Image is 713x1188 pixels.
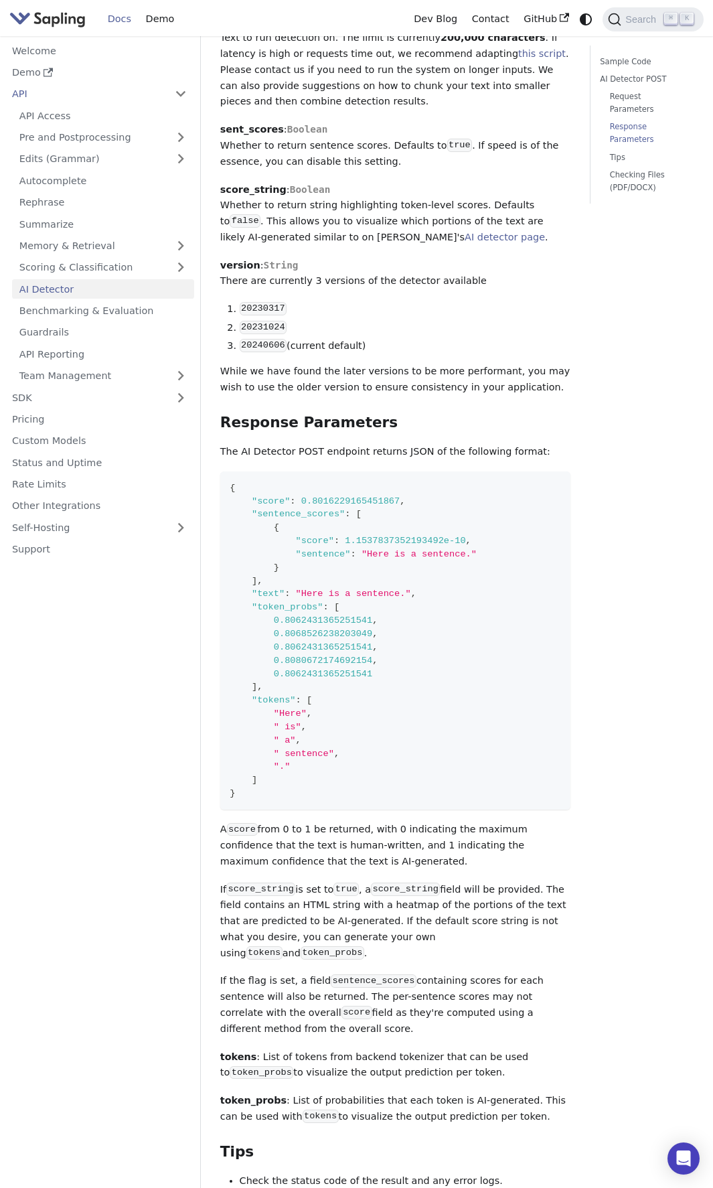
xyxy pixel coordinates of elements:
[12,279,194,299] a: AI Detector
[600,73,689,86] a: AI Detector POST
[372,629,378,639] span: ,
[274,735,296,745] span: " a"
[356,509,362,519] span: [
[12,236,194,256] a: Memory & Retrieval
[220,260,260,271] strong: version
[274,563,279,573] span: }
[411,589,416,599] span: ,
[220,122,570,169] p: : Whether to return sentence scores. Defaults to . If speed is of the essence, you can disable th...
[600,56,689,68] a: Sample Code
[341,1006,372,1019] code: score
[301,722,307,732] span: ,
[226,883,295,896] code: score_string
[5,41,194,60] a: Welcome
[12,193,194,212] a: Rephrase
[323,602,329,612] span: :
[274,522,279,532] span: {
[220,364,570,396] p: While we have found the later versions to be more performant, you may wish to use the older versi...
[274,749,334,759] span: " sentence"
[12,214,194,234] a: Summarize
[307,709,312,719] span: ,
[5,388,167,407] a: SDK
[167,388,194,407] button: Expand sidebar category 'SDK'
[12,106,194,125] a: API Access
[220,973,570,1037] p: If the flag is set, a field containing scores for each sentence will also be returned. The per-se...
[334,536,339,546] span: :
[220,182,570,246] p: : Whether to return string highlighting token-level scores. Defaults to . This allows you to visu...
[5,496,194,516] a: Other Integrations
[252,509,345,519] span: "sentence_scores"
[252,682,257,692] span: ]
[680,13,694,25] kbd: K
[334,602,339,612] span: [
[220,414,570,432] h3: Response Parameters
[167,84,194,104] button: Collapse sidebar category 'API'
[252,602,323,612] span: "token_probs"
[220,444,570,460] p: The AI Detector POST endpoint returns JSON of the following format:
[465,232,545,242] a: AI detector page
[274,709,307,719] span: "Here"
[5,540,194,559] a: Support
[372,642,378,652] span: ,
[220,1051,257,1062] strong: tokens
[12,258,194,277] a: Scoring & Classification
[252,695,296,705] span: "tokens"
[5,84,167,104] a: API
[334,749,339,759] span: ,
[220,258,570,290] p: : There are currently 3 versions of the detector available
[240,321,287,334] code: 20231024
[139,9,181,29] a: Demo
[9,9,90,29] a: Sapling.ai
[274,669,373,679] span: 0.8062431365251541
[296,695,301,705] span: :
[576,9,596,29] button: Switch between dark and light mode (currently system mode)
[301,946,364,960] code: token_probs
[372,615,378,625] span: ,
[610,121,684,146] a: Response Parameters
[12,149,194,169] a: Edits (Grammar)
[227,823,258,836] code: score
[307,695,312,705] span: [
[220,15,570,110] p: : Text to run detection on. The limit is currently . If latency is high or requests time out, we ...
[5,453,194,472] a: Status and Uptime
[518,48,566,59] a: this script
[274,656,373,666] span: 0.8080672174692154
[240,302,287,315] code: 20230317
[447,139,473,152] code: true
[220,1049,570,1082] p: : List of tokens from backend tokenizer that can be used to to visualize the output prediction pe...
[274,629,373,639] span: 0.8068526238203049
[372,656,378,666] span: ,
[664,13,678,25] kbd: ⌘
[220,1143,570,1161] h3: Tips
[12,344,194,364] a: API Reporting
[345,536,465,546] span: 1.1537837352193492e-10
[516,9,576,29] a: GitHub
[12,366,194,386] a: Team Management
[296,549,351,559] span: "sentence"
[610,90,684,116] a: Request Parameters
[465,9,517,29] a: Contact
[252,496,290,506] span: "score"
[285,589,290,599] span: :
[9,9,86,29] img: Sapling.ai
[603,7,703,31] button: Search (Command+K)
[264,260,299,271] span: String
[220,882,570,962] p: If is set to , a field will be provided. The field contains an HTML string with a heatmap of the ...
[274,761,291,771] span: "."
[5,518,194,537] a: Self-Hosting
[610,151,684,164] a: Tips
[240,339,287,352] code: 20240606
[287,124,328,135] span: Boolean
[301,496,400,506] span: 0.8016229165451867
[252,576,257,586] span: ]
[400,496,405,506] span: ,
[610,169,684,194] a: Checking Files (PDF/DOCX)
[296,536,334,546] span: "score"
[362,549,477,559] span: "Here is a sentence."
[230,1066,293,1080] code: token_probs
[441,32,546,43] strong: 200,000 characters
[230,788,235,798] span: }
[220,822,570,869] p: A from 0 to 1 be returned, with 0 indicating the maximum confidence that the text is human-writte...
[274,615,373,625] span: 0.8062431365251541
[290,184,331,195] span: Boolean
